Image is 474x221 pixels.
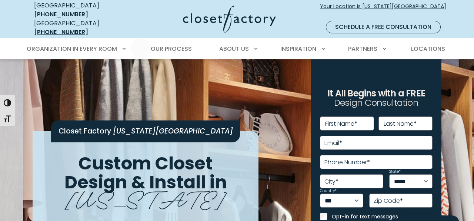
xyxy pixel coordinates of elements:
[151,44,192,53] span: Our Process
[34,1,125,19] div: [GEOGRAPHIC_DATA]
[324,179,338,185] label: City
[324,140,342,146] label: Email
[325,121,357,127] label: First Name
[320,189,337,193] label: Country
[411,44,445,53] span: Locations
[65,181,226,214] span: [US_STATE]
[64,151,227,195] span: Custom Closet Design & Install in
[27,44,117,53] span: Organization in Every Room
[280,44,316,53] span: Inspiration
[219,44,249,53] span: About Us
[183,6,276,33] img: Closet Factory Logo
[324,159,370,165] label: Phone Number
[34,10,88,19] a: [PHONE_NUMBER]
[348,44,377,53] span: Partners
[320,3,446,18] span: Your Location is [US_STATE][GEOGRAPHIC_DATA]
[326,21,441,33] a: Schedule a Free Consultation
[34,19,125,37] div: [GEOGRAPHIC_DATA]
[34,28,88,36] a: [PHONE_NUMBER]
[374,198,403,204] label: Zip Code
[389,170,401,174] label: State
[334,97,418,109] span: Design Consultation
[327,87,425,99] span: It All Begins with a FREE
[113,126,233,136] span: [US_STATE][GEOGRAPHIC_DATA]
[332,213,433,220] label: Opt-in for text messages
[59,126,111,136] span: Closet Factory
[384,121,417,127] label: Last Name
[21,39,453,59] nav: Primary Menu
